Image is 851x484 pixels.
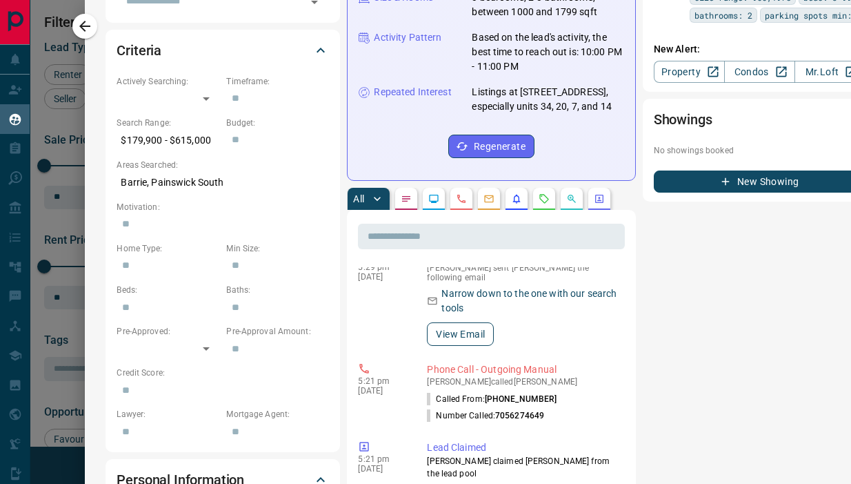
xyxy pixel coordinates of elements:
[427,362,619,377] p: Phone Call - Outgoing Manual
[226,75,329,88] p: Timeframe:
[441,287,619,316] p: Narrow down to the one with our search tools
[456,193,467,204] svg: Calls
[566,193,577,204] svg: Opportunities
[117,75,219,88] p: Actively Searching:
[226,284,329,296] p: Baths:
[472,85,623,114] p: Listings at [STREET_ADDRESS], especially units 34, 20, 7, and 14
[374,30,441,45] p: Activity Pattern
[117,159,329,171] p: Areas Searched:
[472,30,623,74] p: Based on the lead's activity, the best time to reach out is: 10:00 PM - 11:00 PM
[654,61,725,83] a: Property
[117,129,219,152] p: $179,900 - $615,000
[724,61,795,83] a: Condos
[427,377,619,387] p: [PERSON_NAME] called [PERSON_NAME]
[226,117,329,129] p: Budget:
[117,34,329,67] div: Criteria
[353,194,364,204] p: All
[358,454,406,464] p: 5:21 pm
[117,39,161,61] h2: Criteria
[495,411,544,420] span: 7056274649
[117,367,329,379] p: Credit Score:
[427,409,544,422] p: Number Called:
[117,284,219,296] p: Beds:
[117,171,329,194] p: Barrie, Painswick South
[401,193,412,204] svg: Notes
[358,376,406,386] p: 5:21 pm
[539,193,550,204] svg: Requests
[374,85,451,99] p: Repeated Interest
[511,193,522,204] svg: Listing Alerts
[117,408,219,420] p: Lawyer:
[117,325,219,338] p: Pre-Approved:
[117,201,329,213] p: Motivation:
[694,8,752,22] span: bathrooms: 2
[427,263,619,282] p: [PERSON_NAME] sent [PERSON_NAME] the following email
[594,193,605,204] svg: Agent Actions
[427,455,619,480] p: [PERSON_NAME] claimed [PERSON_NAME] from the lead pool
[358,272,406,282] p: [DATE]
[427,441,619,455] p: Lead Claimed
[226,242,329,255] p: Min Size:
[448,135,534,158] button: Regenerate
[485,394,557,404] span: [PHONE_NUMBER]
[226,408,329,420] p: Mortgage Agent:
[358,464,406,474] p: [DATE]
[358,262,406,272] p: 5:29 pm
[428,193,439,204] svg: Lead Browsing Activity
[427,322,494,346] button: View Email
[427,393,557,405] p: Called From:
[226,325,329,338] p: Pre-Approval Amount:
[654,108,712,130] h2: Showings
[358,386,406,396] p: [DATE]
[117,242,219,255] p: Home Type:
[483,193,494,204] svg: Emails
[117,117,219,129] p: Search Range:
